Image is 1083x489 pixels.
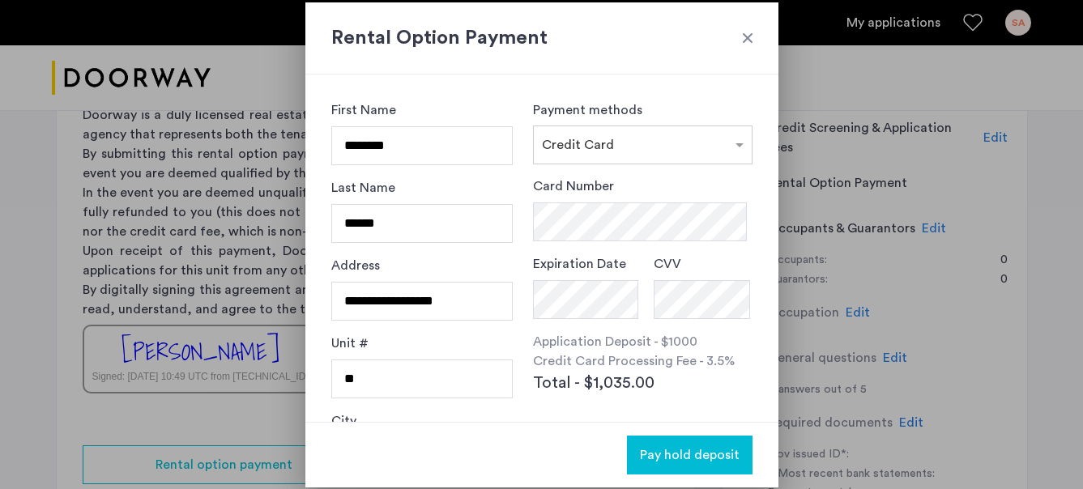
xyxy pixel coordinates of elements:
[331,411,356,431] label: City
[533,371,654,395] span: Total - $1,035.00
[331,334,369,353] label: Unit #
[331,256,380,275] label: Address
[533,332,752,351] p: Application Deposit - $1000
[331,100,396,120] label: First Name
[640,445,740,465] span: Pay hold deposit
[533,254,626,274] label: Expiration Date
[627,436,753,474] button: button
[533,351,752,371] p: Credit Card Processing Fee - 3.5%
[533,176,614,196] label: Card Number
[331,23,753,53] h2: Rental Option Payment
[654,254,681,274] label: CVV
[542,138,614,151] span: Credit Card
[331,178,395,198] label: Last Name
[533,104,642,117] label: Payment methods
